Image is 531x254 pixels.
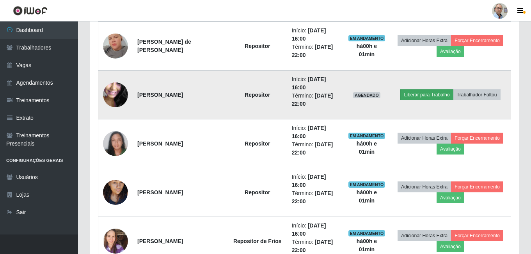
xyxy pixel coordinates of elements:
button: Avaliação [437,241,464,252]
strong: Repositor [245,43,270,49]
strong: há 00 h e 01 min [357,140,377,155]
li: Início: [292,75,339,92]
span: EM ANDAMENTO [348,35,385,41]
button: Adicionar Horas Extra [398,181,451,192]
li: Término: [292,140,339,157]
time: [DATE] 16:00 [292,27,326,42]
button: Adicionar Horas Extra [398,230,451,241]
button: Liberar para Trabalho [400,89,453,100]
button: Avaliação [437,192,464,203]
strong: Repositor [245,140,270,147]
button: Forçar Encerramento [451,230,503,241]
li: Início: [292,27,339,43]
button: Forçar Encerramento [451,35,503,46]
time: [DATE] 16:00 [292,174,326,188]
strong: há 00 h e 01 min [357,189,377,204]
time: [DATE] 16:00 [292,222,326,237]
button: Forçar Encerramento [451,181,503,192]
strong: [PERSON_NAME] [137,238,183,244]
li: Início: [292,124,339,140]
button: Adicionar Horas Extra [398,133,451,144]
button: Adicionar Horas Extra [398,35,451,46]
span: EM ANDAMENTO [348,230,385,236]
button: Forçar Encerramento [451,133,503,144]
img: 1731531704923.jpeg [103,131,128,156]
img: CoreUI Logo [13,6,48,16]
strong: há 00 h e 01 min [357,43,377,57]
img: 1700947243777.jpeg [103,24,128,68]
time: [DATE] 16:00 [292,76,326,91]
strong: [PERSON_NAME] [137,140,183,147]
strong: Repositor de Frios [233,238,282,244]
li: Início: [292,222,339,238]
strong: [PERSON_NAME] [137,189,183,195]
strong: Repositor [245,92,270,98]
strong: há 00 h e 01 min [357,238,377,252]
button: Trabalhador Faltou [453,89,501,100]
button: Avaliação [437,144,464,155]
li: Início: [292,173,339,189]
span: AGENDADO [353,92,380,98]
li: Término: [292,43,339,59]
li: Término: [292,189,339,206]
strong: [PERSON_NAME] de [PERSON_NAME] [137,39,191,53]
img: 1746055016214.jpeg [103,67,128,123]
img: 1732630854810.jpeg [103,170,128,215]
button: Avaliação [437,46,464,57]
span: EM ANDAMENTO [348,181,385,188]
span: EM ANDAMENTO [348,133,385,139]
time: [DATE] 16:00 [292,125,326,139]
strong: [PERSON_NAME] [137,92,183,98]
li: Término: [292,92,339,108]
strong: Repositor [245,189,270,195]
